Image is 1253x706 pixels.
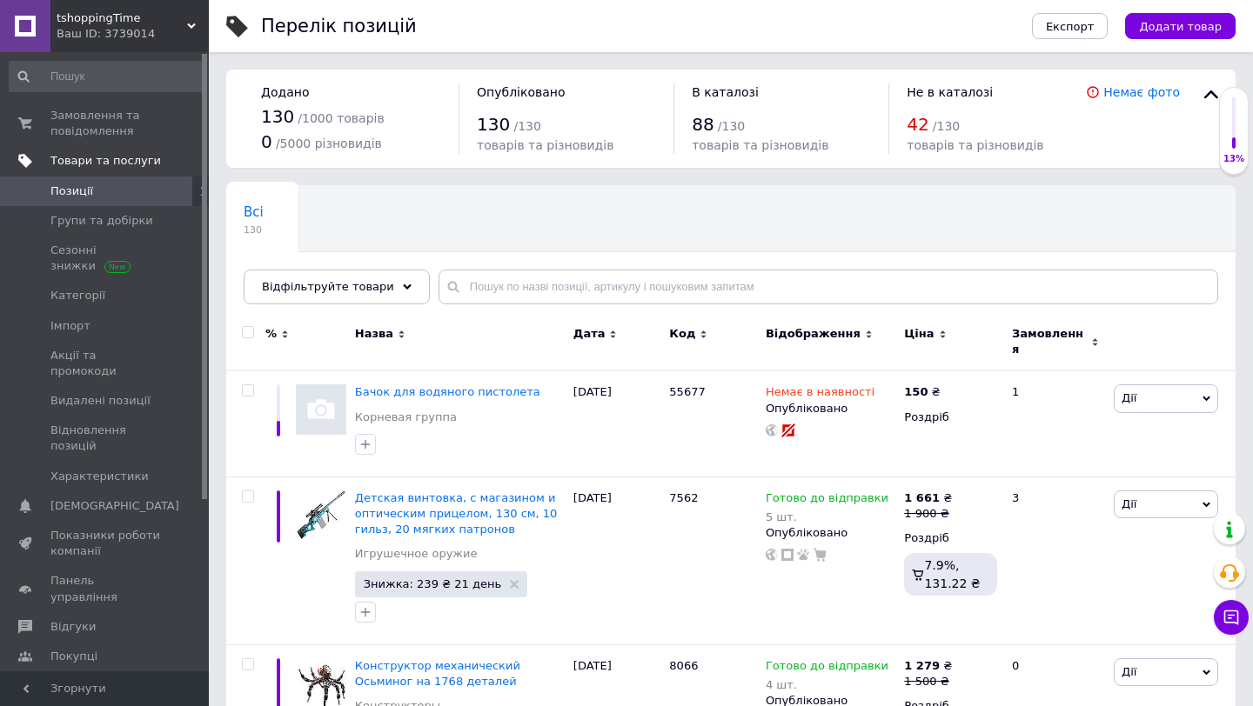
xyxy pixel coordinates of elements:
span: Немає в наявності [766,385,874,403]
span: Експорт [1046,20,1095,33]
span: Акції та промокоди [50,348,161,379]
button: Додати товар [1125,13,1236,39]
a: Корневая группа [355,410,457,425]
span: Готово до відправки [766,659,888,677]
span: Відфільтруйте товари [262,280,394,293]
div: 1 500 ₴ [904,674,952,689]
span: Знижка: 239 ₴ 21 день [364,578,501,589]
span: Відображення [766,326,861,342]
span: Код [669,326,695,342]
span: Відгуки [50,619,96,635]
span: 130 [477,114,510,135]
span: Назва [355,326,393,342]
span: 88 [692,114,714,135]
span: Позиції [50,183,93,199]
a: Бачок для водяного пистолета [355,385,540,398]
button: Експорт [1032,13,1109,39]
b: 1 279 [904,659,940,672]
span: Дії [1122,665,1136,678]
span: Всі [244,204,264,220]
b: 1 661 [904,491,940,504]
span: Замовлення [1012,326,1087,357]
div: Перелік позицій [261,17,417,36]
a: Немає фото [1103,85,1180,99]
span: товарів та різновидів [692,138,828,152]
span: товарів та різновидів [907,138,1043,152]
span: Додати товар [1139,20,1222,33]
div: [DATE] [569,371,666,476]
span: 8066 [669,659,698,672]
div: Роздріб [904,410,997,425]
a: Конструктор механический Осьминог на 1768 деталей [355,659,520,688]
b: 150 [904,385,928,398]
div: 5 шт. [766,510,888,523]
span: / 130 [933,119,960,133]
span: Ціна [904,326,934,342]
span: Панель управління [50,573,161,604]
div: 3 [1002,476,1109,644]
div: ₴ [904,658,952,674]
span: / 1000 товарів [298,111,384,125]
span: tshoppingTime [57,10,187,26]
div: Опубліковано [766,525,895,541]
span: Дії [1122,391,1136,404]
span: / 130 [718,119,745,133]
span: 55677 [669,385,705,398]
a: Игрушечное оружие [355,546,478,562]
span: % [265,326,277,342]
span: Не в каталозі [907,85,993,99]
span: Показники роботи компанії [50,528,161,559]
span: 130 [261,106,294,127]
span: 0 [261,131,272,152]
span: товарів та різновидів [477,138,613,152]
input: Пошук [9,61,205,92]
span: Додано [261,85,309,99]
span: / 130 [513,119,540,133]
img: Бачок для водяного пистолета [296,384,346,435]
span: Дата [573,326,606,342]
span: 7.9%, 131.22 ₴ [924,558,980,589]
span: Характеристики [50,469,149,484]
span: 42 [907,114,928,135]
span: Товари та послуги [50,153,161,169]
div: Ваш ID: 3739014 [57,26,209,42]
input: Пошук по назві позиції, артикулу і пошуковим запитам [439,270,1218,304]
span: Видалені позиції [50,393,151,409]
div: ₴ [904,490,952,506]
span: Імпорт [50,318,90,334]
a: Детская винтовка, с магазином и оптическим прицелом, 130 см, 10 гильз, 20 мягких патронов [355,491,558,536]
span: Відновлення позицій [50,423,161,454]
span: 7562 [669,491,698,504]
span: [DEMOGRAPHIC_DATA] [50,498,179,514]
span: В каталозі [692,85,759,99]
div: 1 [1002,371,1109,476]
span: Дії [1122,497,1136,510]
div: 13% [1220,153,1248,165]
div: [DATE] [569,476,666,644]
div: Опубліковано [766,401,895,416]
span: Групи та добірки [50,213,153,229]
div: Роздріб [904,530,997,546]
span: Покупці [50,649,97,664]
span: Сезонні знижки [50,243,161,274]
span: / 5000 різновидів [276,137,382,150]
span: Замовлення та повідомлення [50,108,161,139]
button: Чат з покупцем [1214,600,1249,635]
img: Детская винтовка, с магазином и оптическим прицелом, 130 см, 10 гильз, 20 мягких патронов [296,490,346,540]
span: 130 [244,223,264,236]
div: 1 900 ₴ [904,506,952,522]
span: Готово до відправки [766,491,888,510]
span: Опубліковано [477,85,566,99]
div: ₴ [904,384,940,400]
span: Категорії [50,288,105,303]
div: 4 шт. [766,678,888,691]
